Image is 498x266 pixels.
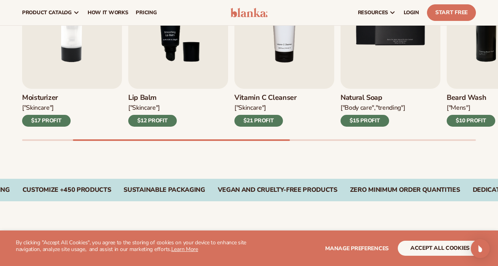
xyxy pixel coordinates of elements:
a: Learn More [171,245,198,253]
div: ["mens"] [447,104,495,112]
h3: Moisturizer [22,94,71,102]
span: pricing [136,9,157,16]
span: product catalog [22,9,72,16]
img: logo [230,8,268,17]
a: Start Free [427,4,476,21]
span: resources [358,9,388,16]
div: $12 PROFIT [128,115,177,127]
h3: Beard Wash [447,94,495,102]
div: $15 PROFIT [341,115,389,127]
div: ZERO MINIMUM ORDER QUANTITIES [350,186,460,194]
div: ["Skincare"] [234,104,297,112]
div: $10 PROFIT [447,115,495,127]
span: How It Works [88,9,128,16]
span: Manage preferences [325,245,389,252]
button: Manage preferences [325,241,389,256]
h3: Natural Soap [341,94,405,102]
div: $17 PROFIT [22,115,71,127]
div: Open Intercom Messenger [471,239,490,258]
div: ["SKINCARE"] [128,104,177,112]
div: ["BODY Care","TRENDING"] [341,104,405,112]
div: SUSTAINABLE PACKAGING [124,186,205,194]
div: $21 PROFIT [234,115,283,127]
span: LOGIN [404,9,419,16]
h3: Lip Balm [128,94,177,102]
div: ["SKINCARE"] [22,104,71,112]
p: By clicking "Accept All Cookies", you agree to the storing of cookies on your device to enhance s... [16,240,249,253]
div: VEGAN AND CRUELTY-FREE PRODUCTS [218,186,337,194]
div: CUSTOMIZE +450 PRODUCTS [22,186,111,194]
h3: Vitamin C Cleanser [234,94,297,102]
button: accept all cookies [398,241,482,256]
